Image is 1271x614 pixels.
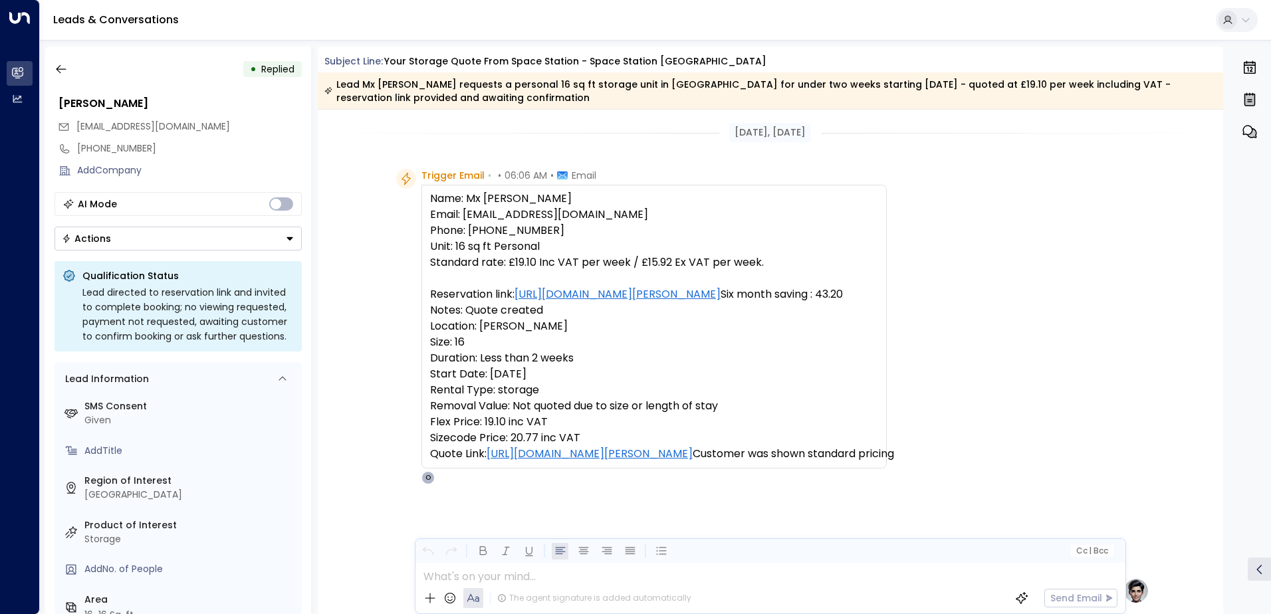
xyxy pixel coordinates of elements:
div: [PERSON_NAME] [58,96,302,112]
span: Subject Line: [324,54,383,68]
div: [PHONE_NUMBER] [77,142,302,155]
a: Leads & Conversations [53,12,179,27]
div: Storage [84,532,296,546]
div: [GEOGRAPHIC_DATA] [84,488,296,502]
div: AddCompany [77,163,302,177]
button: Actions [55,227,302,251]
span: Trigger Email [421,169,485,182]
label: Product of Interest [84,518,296,532]
button: Cc|Bcc [1070,545,1113,558]
span: tyqycu@gmail.com [76,120,230,134]
div: Button group with a nested menu [55,227,302,251]
div: O [421,471,435,484]
a: [URL][DOMAIN_NAME][PERSON_NAME] [515,286,721,302]
div: Your storage quote from Space Station - Space Station [GEOGRAPHIC_DATA] [384,54,766,68]
div: [DATE], [DATE] [729,123,811,142]
button: Redo [443,543,459,560]
img: profile-logo.png [1123,577,1149,604]
label: Region of Interest [84,474,296,488]
div: AddNo. of People [84,562,296,576]
span: • [550,169,554,182]
span: | [1089,546,1092,556]
div: The agent signature is added automatically [497,592,691,604]
span: [EMAIL_ADDRESS][DOMAIN_NAME] [76,120,230,133]
div: Actions [62,233,111,245]
div: • [250,57,257,81]
pre: Name: Mx [PERSON_NAME] Email: [EMAIL_ADDRESS][DOMAIN_NAME] Phone: [PHONE_NUMBER] Unit: 16 sq ft P... [430,191,878,462]
a: [URL][DOMAIN_NAME][PERSON_NAME] [487,446,693,462]
span: Email [572,169,596,182]
span: • [498,169,501,182]
div: AI Mode [78,197,117,211]
div: Given [84,413,296,427]
div: Lead Information [60,372,149,386]
label: SMS Consent [84,399,296,413]
button: Undo [419,543,436,560]
div: AddTitle [84,444,296,458]
label: Area [84,593,296,607]
span: Cc Bcc [1076,546,1107,556]
span: Replied [261,62,294,76]
div: Lead directed to reservation link and invited to complete booking; no viewing requested, payment ... [82,285,294,344]
span: • [488,169,491,182]
p: Qualification Status [82,269,294,282]
div: Lead Mx [PERSON_NAME] requests a personal 16 sq ft storage unit in [GEOGRAPHIC_DATA] for under tw... [324,78,1216,104]
span: 06:06 AM [505,169,547,182]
